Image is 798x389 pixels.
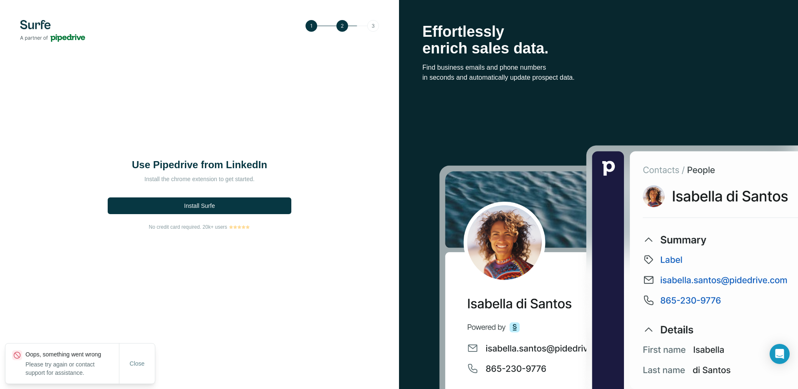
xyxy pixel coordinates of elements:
span: No credit card required. 20k+ users [149,223,227,231]
img: Step 2 [306,20,379,32]
p: Please try again or contact support for assistance. [25,360,119,377]
p: enrich sales data. [422,40,775,57]
img: Surfe's logo [20,20,85,42]
button: Install Surfe [108,197,291,214]
p: Oops, something went wrong [25,350,119,359]
p: Effortlessly [422,23,775,40]
span: Install Surfe [184,202,215,210]
button: Close [124,356,151,371]
div: Open Intercom Messenger [770,344,790,364]
img: Surfe Stock Photo - Selling good vibes [439,144,798,389]
p: in seconds and automatically update prospect data. [422,73,775,83]
p: Find business emails and phone numbers [422,63,775,73]
h1: Use Pipedrive from LinkedIn [116,158,283,172]
span: Close [130,359,145,368]
p: Install the chrome extension to get started. [116,175,283,183]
